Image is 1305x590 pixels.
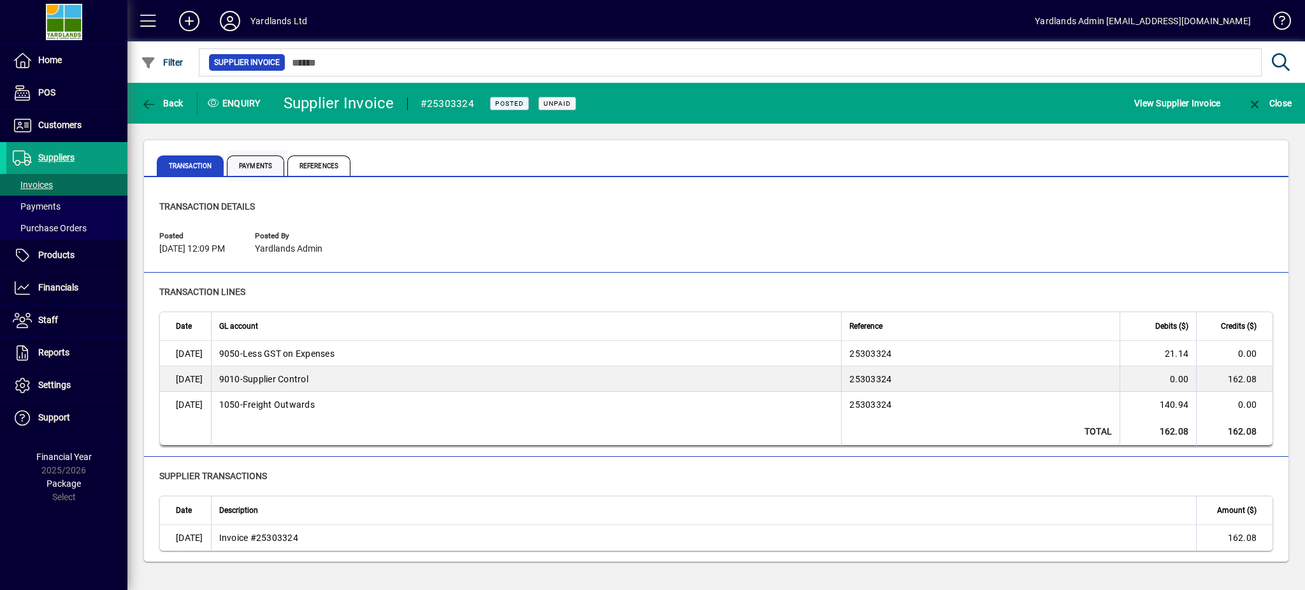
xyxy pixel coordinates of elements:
[1155,319,1188,333] span: Debits ($)
[219,347,335,360] span: Less GST on Expenses
[176,319,192,333] span: Date
[219,373,308,385] span: Supplier Control
[1264,3,1289,44] a: Knowledge Base
[255,244,322,254] span: Yardlands Admin
[6,174,127,196] a: Invoices
[159,287,245,297] span: Transaction lines
[6,196,127,217] a: Payments
[6,110,127,141] a: Customers
[38,412,70,422] span: Support
[138,92,187,115] button: Back
[38,87,55,97] span: POS
[219,398,315,411] span: Freight Outwards
[38,152,75,162] span: Suppliers
[1196,341,1273,366] td: 0.00
[1247,98,1292,108] span: Close
[214,56,280,69] span: Supplier Invoice
[138,51,187,74] button: Filter
[141,57,184,68] span: Filter
[287,155,350,176] span: References
[1196,366,1273,392] td: 162.08
[160,392,211,417] td: [DATE]
[38,347,69,357] span: Reports
[6,45,127,76] a: Home
[421,94,474,114] div: #25303324
[841,392,1120,417] td: 25303324
[227,155,284,176] span: Payments
[6,272,127,304] a: Financials
[36,452,92,462] span: Financial Year
[1035,11,1251,31] div: Yardlands Admin [EMAIL_ADDRESS][DOMAIN_NAME]
[211,525,1197,550] td: Invoice #25303324
[6,305,127,336] a: Staff
[38,380,71,390] span: Settings
[255,232,331,240] span: Posted by
[841,366,1120,392] td: 25303324
[1217,503,1257,517] span: Amount ($)
[38,120,82,130] span: Customers
[1120,366,1196,392] td: 0.00
[495,99,524,108] span: Posted
[6,217,127,239] a: Purchase Orders
[219,319,258,333] span: GL account
[13,223,87,233] span: Purchase Orders
[284,93,394,113] div: Supplier Invoice
[1244,92,1295,115] button: Close
[38,282,78,292] span: Financials
[13,180,53,190] span: Invoices
[47,478,81,489] span: Package
[250,11,307,31] div: Yardlands Ltd
[160,366,211,392] td: [DATE]
[38,250,75,260] span: Products
[38,55,62,65] span: Home
[1196,525,1273,550] td: 162.08
[841,341,1120,366] td: 25303324
[1120,341,1196,366] td: 21.14
[210,10,250,32] button: Profile
[198,93,274,113] div: Enquiry
[157,155,224,176] span: Transaction
[38,315,58,325] span: Staff
[6,337,127,369] a: Reports
[1131,92,1223,115] button: View Supplier Invoice
[1221,319,1257,333] span: Credits ($)
[169,10,210,32] button: Add
[160,525,211,550] td: [DATE]
[6,240,127,271] a: Products
[13,201,61,212] span: Payments
[127,92,198,115] app-page-header-button: Back
[841,417,1120,446] td: Total
[159,244,225,254] span: [DATE] 12:09 PM
[159,232,236,240] span: Posted
[6,77,127,109] a: POS
[1196,417,1273,446] td: 162.08
[1234,92,1305,115] app-page-header-button: Close enquiry
[176,503,192,517] span: Date
[1134,93,1220,113] span: View Supplier Invoice
[160,341,211,366] td: [DATE]
[1120,392,1196,417] td: 140.94
[6,370,127,401] a: Settings
[1196,392,1273,417] td: 0.00
[141,98,184,108] span: Back
[159,471,267,481] span: supplier transactions
[849,319,883,333] span: Reference
[159,201,255,212] span: Transaction details
[1120,417,1196,446] td: 162.08
[544,99,571,108] span: Unpaid
[6,402,127,434] a: Support
[219,503,258,517] span: Description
